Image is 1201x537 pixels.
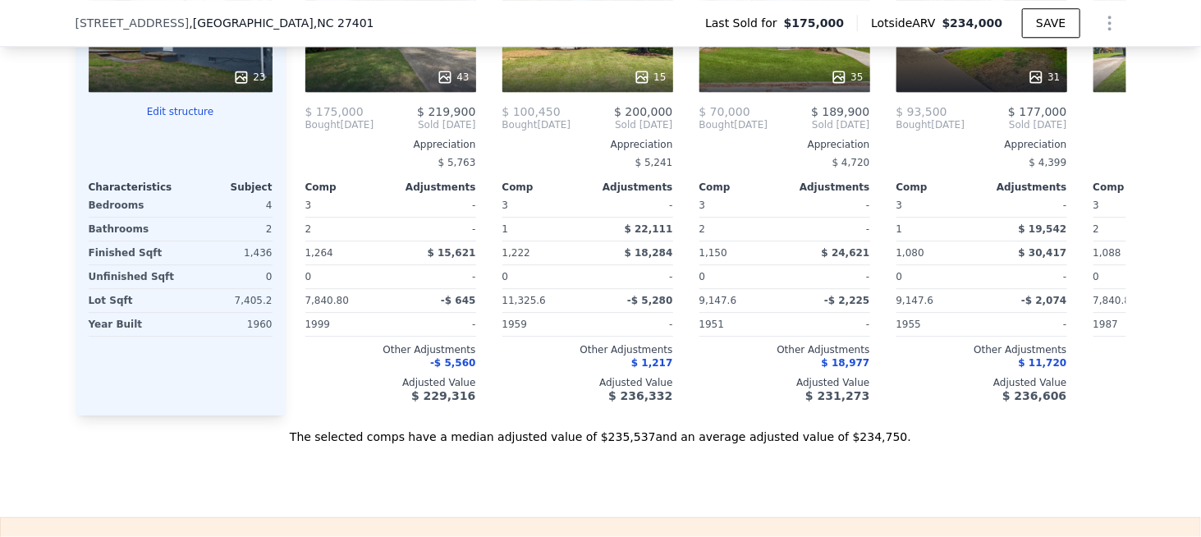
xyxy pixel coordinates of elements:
[788,194,870,217] div: -
[502,118,538,131] span: Bought
[305,247,333,259] span: 1,264
[896,200,903,211] span: 3
[502,313,584,336] div: 1959
[699,105,750,118] span: $ 70,000
[502,118,571,131] div: [DATE]
[184,289,273,312] div: 7,405.2
[896,218,979,241] div: 1
[588,181,673,194] div: Adjustments
[184,218,273,241] div: 2
[788,265,870,288] div: -
[394,313,476,336] div: -
[591,194,673,217] div: -
[1022,8,1080,38] button: SAVE
[1021,295,1066,306] span: -$ 2,074
[1093,200,1100,211] span: 3
[824,295,869,306] span: -$ 2,225
[896,118,932,131] span: Bought
[305,376,476,389] div: Adjusted Value
[822,247,870,259] span: $ 24,621
[896,247,924,259] span: 1,080
[502,271,509,282] span: 0
[614,105,672,118] span: $ 200,000
[699,343,870,356] div: Other Adjustments
[184,194,273,217] div: 4
[305,118,374,131] div: [DATE]
[184,265,273,288] div: 0
[441,295,476,306] span: -$ 645
[896,105,947,118] span: $ 93,500
[634,69,666,85] div: 15
[985,313,1067,336] div: -
[1093,271,1100,282] span: 0
[1008,105,1066,118] span: $ 177,000
[1019,247,1067,259] span: $ 30,417
[305,343,476,356] div: Other Adjustments
[305,313,387,336] div: 1999
[502,295,546,306] span: 11,325.6
[76,415,1126,445] div: The selected comps have a median adjusted value of $235,537 and an average adjusted value of $234...
[305,200,312,211] span: 3
[438,157,476,168] span: $ 5,763
[785,181,870,194] div: Adjustments
[502,181,588,194] div: Comp
[89,194,177,217] div: Bedrooms
[394,265,476,288] div: -
[430,357,475,369] span: -$ 5,560
[305,295,349,306] span: 7,840.80
[822,357,870,369] span: $ 18,977
[699,200,706,211] span: 3
[189,15,374,31] span: , [GEOGRAPHIC_DATA]
[1093,7,1126,39] button: Show Options
[305,181,391,194] div: Comp
[502,218,584,241] div: 1
[181,181,273,194] div: Subject
[942,16,1003,30] span: $234,000
[305,105,364,118] span: $ 175,000
[591,265,673,288] div: -
[832,157,870,168] span: $ 4,720
[89,241,177,264] div: Finished Sqft
[417,105,475,118] span: $ 219,900
[768,118,869,131] span: Sold [DATE]
[699,271,706,282] span: 0
[305,118,341,131] span: Bought
[699,118,768,131] div: [DATE]
[374,118,475,131] span: Sold [DATE]
[788,218,870,241] div: -
[391,181,476,194] div: Adjustments
[896,343,1067,356] div: Other Adjustments
[625,247,673,259] span: $ 18,284
[608,389,672,402] span: $ 236,332
[699,118,735,131] span: Bought
[502,343,673,356] div: Other Adjustments
[184,241,273,264] div: 1,436
[305,218,387,241] div: 2
[631,357,672,369] span: $ 1,217
[805,389,869,402] span: $ 231,273
[394,218,476,241] div: -
[89,105,273,118] button: Edit structure
[896,313,979,336] div: 1955
[571,118,672,131] span: Sold [DATE]
[89,218,177,241] div: Bathrooms
[985,194,1067,217] div: -
[811,105,869,118] span: $ 189,900
[896,138,1067,151] div: Appreciation
[699,181,785,194] div: Comp
[184,313,273,336] div: 1960
[1093,218,1176,241] div: 2
[635,157,673,168] span: $ 5,241
[982,181,1067,194] div: Adjustments
[705,15,784,31] span: Last Sold for
[896,118,965,131] div: [DATE]
[305,271,312,282] span: 0
[314,16,374,30] span: , NC 27401
[89,313,177,336] div: Year Built
[502,105,561,118] span: $ 100,450
[76,15,190,31] span: [STREET_ADDRESS]
[965,118,1066,131] span: Sold [DATE]
[788,313,870,336] div: -
[896,295,934,306] span: 9,147.6
[699,247,727,259] span: 1,150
